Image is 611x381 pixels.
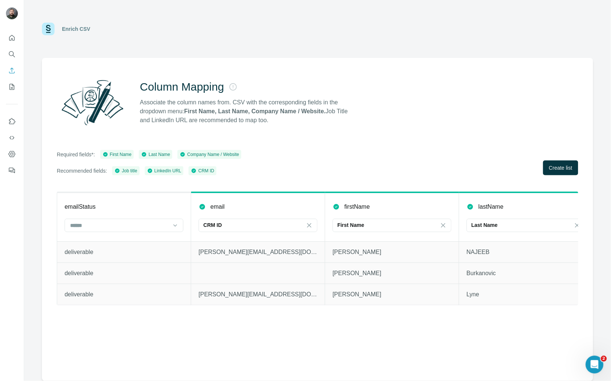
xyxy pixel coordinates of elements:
[333,269,451,278] p: [PERSON_NAME]
[333,290,451,299] p: [PERSON_NAME]
[6,31,18,45] button: Quick start
[42,23,55,35] img: Surfe Logo
[203,221,222,229] p: CRM ID
[467,290,585,299] p: Lyne
[478,202,504,211] p: lastName
[199,290,317,299] p: [PERSON_NAME][EMAIL_ADDRESS][DOMAIN_NAME]
[57,167,107,175] p: Recommended fields:
[344,202,370,211] p: firstName
[140,80,224,94] h2: Column Mapping
[65,248,183,257] p: deliverable
[467,248,585,257] p: NAJEEB
[6,115,18,128] button: Use Surfe on LinkedIn
[543,160,578,175] button: Create list
[65,290,183,299] p: deliverable
[199,248,317,257] p: [PERSON_NAME][EMAIL_ADDRESS][DOMAIN_NAME]
[57,76,128,129] img: Surfe Illustration - Column Mapping
[6,80,18,94] button: My lists
[65,269,183,278] p: deliverable
[471,221,498,229] p: Last Name
[180,151,239,158] div: Company Name / Website
[333,248,451,257] p: [PERSON_NAME]
[191,167,214,174] div: CRM ID
[62,25,90,33] div: Enrich CSV
[6,7,18,19] img: Avatar
[184,108,326,114] strong: First Name, Last Name, Company Name / Website.
[337,221,364,229] p: First Name
[140,98,354,125] p: Associate the column names from. CSV with the corresponding fields in the dropdown menu: Job Titl...
[141,151,170,158] div: Last Name
[114,167,137,174] div: Job title
[65,202,96,211] p: emailStatus
[57,151,95,158] p: Required fields*:
[601,356,607,362] span: 2
[102,151,132,158] div: First Name
[6,164,18,177] button: Feedback
[6,48,18,61] button: Search
[549,164,572,172] span: Create list
[147,167,182,174] div: LinkedIn URL
[6,147,18,161] button: Dashboard
[586,356,604,374] iframe: Intercom live chat
[467,269,585,278] p: Burkanovic
[6,131,18,144] button: Use Surfe API
[210,202,225,211] p: email
[6,64,18,77] button: Enrich CSV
